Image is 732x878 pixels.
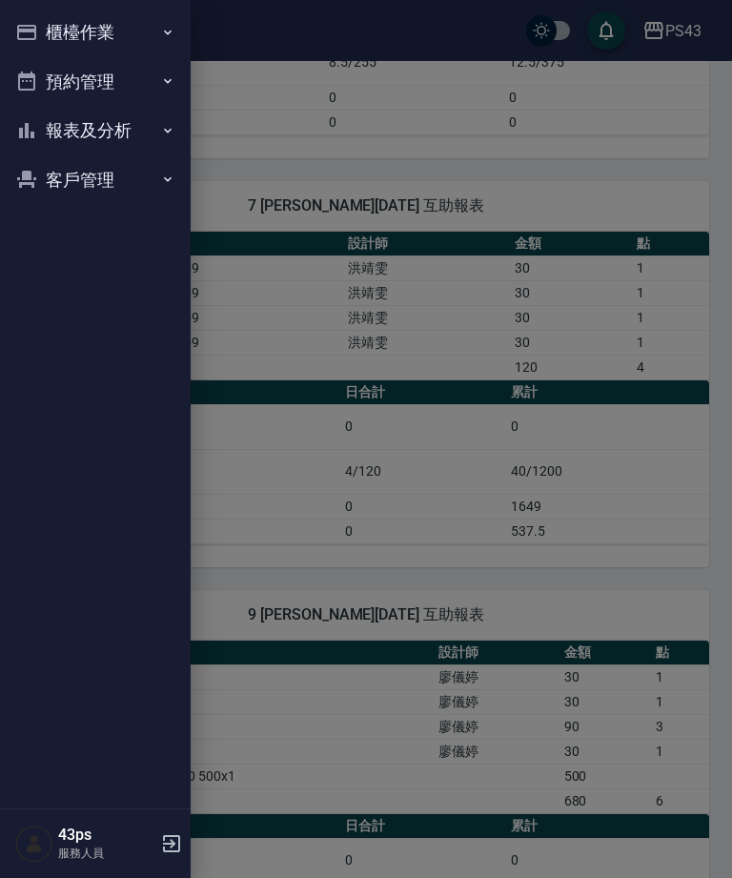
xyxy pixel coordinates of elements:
button: 櫃檯作業 [8,8,183,57]
p: 服務人員 [58,845,155,862]
h5: 43ps [58,826,155,845]
button: 客戶管理 [8,155,183,205]
img: Person [15,825,53,863]
button: 報表及分析 [8,106,183,155]
button: 預約管理 [8,57,183,107]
